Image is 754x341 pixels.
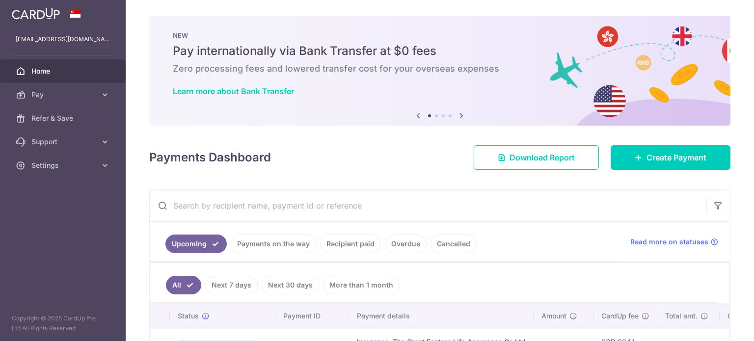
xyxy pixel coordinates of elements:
a: Upcoming [165,235,227,253]
h6: Zero processing fees and lowered transfer cost for your overseas expenses [173,63,707,75]
th: Payment details [349,303,534,329]
h5: Pay internationally via Bank Transfer at $0 fees [173,43,707,59]
input: Search by recipient name, payment id or reference [150,190,706,221]
a: Read more on statuses [630,237,718,247]
a: Next 30 days [262,276,319,294]
span: CardUp fee [601,311,639,321]
a: Create Payment [611,145,730,170]
a: Next 7 days [205,276,258,294]
iframe: Opens a widget where you can find more information [691,312,744,336]
span: Total amt. [665,311,698,321]
a: Overdue [385,235,427,253]
p: NEW [173,31,707,39]
span: Status [178,311,199,321]
span: Read more on statuses [630,237,708,247]
span: Pay [31,90,96,100]
th: Payment ID [275,303,349,329]
a: All [166,276,201,294]
a: Download Report [474,145,599,170]
img: Bank transfer banner [149,16,730,126]
span: Home [31,66,96,76]
h4: Payments Dashboard [149,149,271,166]
span: Amount [541,311,566,321]
span: Refer & Save [31,113,96,123]
a: Payments on the way [231,235,316,253]
span: Create Payment [646,152,706,163]
a: More than 1 month [323,276,400,294]
a: Cancelled [431,235,477,253]
span: Settings [31,160,96,170]
a: Learn more about Bank Transfer [173,86,294,96]
img: CardUp [12,8,60,20]
span: Support [31,137,96,147]
p: [EMAIL_ADDRESS][DOMAIN_NAME] [16,34,110,44]
a: Recipient paid [320,235,381,253]
span: Download Report [510,152,575,163]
